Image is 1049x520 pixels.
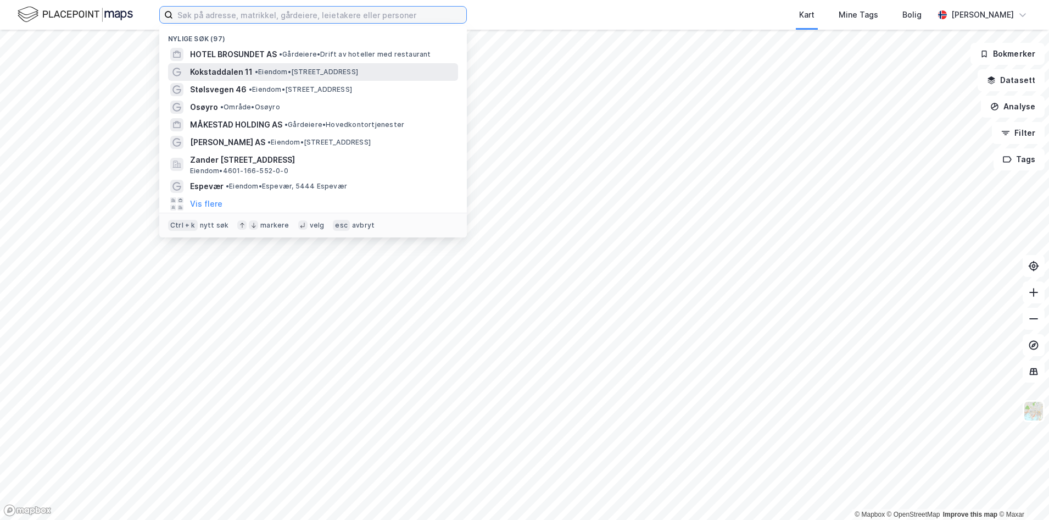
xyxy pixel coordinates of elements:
span: Stølsvegen 46 [190,83,247,96]
div: esc [333,220,350,231]
div: velg [310,221,325,230]
span: Gårdeiere • Drift av hoteller med restaurant [279,50,431,59]
span: • [226,182,229,190]
button: Bokmerker [970,43,1045,65]
div: avbryt [352,221,375,230]
iframe: Chat Widget [994,467,1049,520]
div: Mine Tags [839,8,878,21]
span: Zander [STREET_ADDRESS] [190,153,454,167]
a: Mapbox homepage [3,504,52,517]
div: markere [260,221,289,230]
button: Datasett [978,69,1045,91]
input: Søk på adresse, matrikkel, gårdeiere, leietakere eller personer [173,7,466,23]
img: logo.f888ab2527a4732fd821a326f86c7f29.svg [18,5,133,24]
span: Område • Osøyro [220,103,280,112]
span: • [284,120,288,129]
a: Improve this map [943,511,997,518]
span: Eiendom • [STREET_ADDRESS] [255,68,358,76]
span: Espevær [190,180,224,193]
div: Kontrollprogram for chat [994,467,1049,520]
span: MÅKESTAD HOLDING AS [190,118,282,131]
span: Eiendom • 4601-166-552-0-0 [190,167,288,175]
span: HOTEL BROSUNDET AS [190,48,277,61]
span: Gårdeiere • Hovedkontortjenester [284,120,404,129]
button: Analyse [981,96,1045,118]
button: Filter [992,122,1045,144]
div: Nylige søk (97) [159,26,467,46]
a: Mapbox [855,511,885,518]
span: Osøyro [190,101,218,114]
span: Eiendom • [STREET_ADDRESS] [267,138,371,147]
span: • [267,138,271,146]
a: OpenStreetMap [887,511,940,518]
span: • [249,85,252,93]
span: Eiendom • [STREET_ADDRESS] [249,85,352,94]
div: Kart [799,8,814,21]
div: [PERSON_NAME] [951,8,1014,21]
div: Ctrl + k [168,220,198,231]
span: • [279,50,282,58]
span: • [220,103,224,111]
span: • [255,68,258,76]
img: Z [1023,401,1044,422]
button: Vis flere [190,197,222,211]
button: Tags [994,148,1045,170]
span: Kokstaddalen 11 [190,65,253,79]
span: [PERSON_NAME] AS [190,136,265,149]
div: nytt søk [200,221,229,230]
span: Eiendom • Espevær, 5444 Espevær [226,182,347,191]
div: Bolig [902,8,922,21]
